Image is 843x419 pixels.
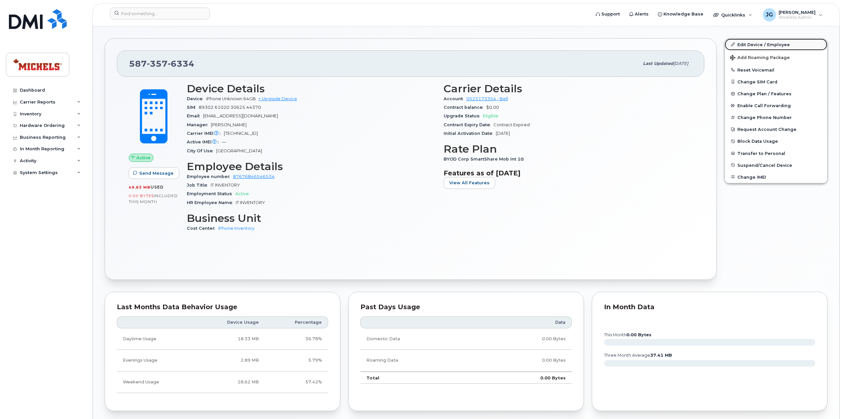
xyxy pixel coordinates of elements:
[129,59,194,69] span: 587
[725,135,827,147] button: Block Data Usage
[117,350,328,371] tr: Weekdays from 6:00pm to 8:00am
[258,96,297,101] a: + Upgrade Device
[725,64,827,76] button: Reset Voicemail
[360,372,477,384] td: Total
[110,8,210,19] input: Find something...
[483,113,498,118] span: Eligible
[725,39,827,50] a: Edit Device / Employee
[187,183,211,188] span: Job Title
[721,12,745,17] span: Quicklinks
[147,59,168,69] span: 357
[444,131,496,136] span: Initial Activation Date
[725,88,827,100] button: Change Plan / Features
[187,83,436,95] h3: Device Details
[216,148,262,153] span: [GEOGRAPHIC_DATA]
[466,96,508,101] a: 0525173354 - Bell
[643,61,673,66] span: Last updated
[444,122,493,127] span: Contract Expiry Date
[187,148,216,153] span: City Of Use
[187,161,436,172] h3: Employee Details
[194,372,265,393] td: 28.62 MB
[444,96,466,101] span: Account
[139,170,174,176] span: Send Message
[117,372,194,393] td: Weekend Usage
[199,105,261,110] span: 89302 61020 30625 44370
[265,328,328,350] td: 36.78%
[117,372,328,393] tr: Friday from 6:00pm to Monday 8:00am
[203,113,278,118] span: [EMAIL_ADDRESS][DOMAIN_NAME]
[758,8,827,21] div: Justin Gundran
[265,372,328,393] td: 57.42%
[737,103,791,108] span: Enable Call Forwarding
[444,143,692,155] h3: Rate Plan
[624,8,653,21] a: Alerts
[117,350,194,371] td: Evenings Usage
[187,212,436,224] h3: Business Unit
[187,131,224,136] span: Carrier IMEI
[493,122,530,127] span: Contract Expired
[737,163,792,167] span: Suspend/Cancel Device
[187,105,199,110] span: SIM
[117,304,328,311] div: Last Months Data Behavior Usage
[477,372,572,384] td: 0.00 Bytes
[663,11,703,17] span: Knowledge Base
[187,174,233,179] span: Employee number
[444,177,495,189] button: View All Features
[129,167,179,179] button: Send Message
[187,139,222,144] span: Active IMEI
[604,353,672,358] text: three month average
[477,316,572,328] th: Data
[168,59,194,69] span: 6334
[725,123,827,135] button: Request Account Change
[725,147,827,159] button: Transfer to Personal
[444,169,692,177] h3: Features as of [DATE]
[635,11,649,17] span: Alerts
[601,11,620,17] span: Support
[779,15,816,20] span: Wireless Admin
[117,328,194,350] td: Daytime Usage
[129,193,178,204] span: included this month
[194,350,265,371] td: 2.89 MB
[265,350,328,371] td: 5.79%
[673,61,688,66] span: [DATE]
[187,200,236,205] span: HR Employee Name
[725,50,827,64] button: Add Roaming Package
[444,157,527,162] span: BYOD Corp SmartShare Mob Int 10
[129,185,151,190] span: 49.83 MB
[779,10,816,15] span: [PERSON_NAME]
[477,350,572,371] td: 0.00 Bytes
[194,328,265,350] td: 18.33 MB
[477,328,572,350] td: 0.00 Bytes
[591,8,624,21] a: Support
[129,194,154,198] span: 0.00 Bytes
[730,55,790,61] span: Add Roaming Package
[604,332,652,337] text: this month
[653,8,708,21] a: Knowledge Base
[211,183,240,188] span: IT INVENTORY
[233,174,275,179] a: 87676846546534
[151,185,164,190] span: used
[211,122,247,127] span: [PERSON_NAME]
[222,139,226,144] span: —
[187,122,211,127] span: Manager
[709,8,757,21] div: Quicklinks
[136,155,151,161] span: Active
[725,100,827,111] button: Enable Call Forwarding
[725,76,827,88] button: Change SIM Card
[265,316,328,328] th: Percentage
[444,105,486,110] span: Contract balance
[224,131,258,136] span: [TECHNICAL_ID]
[218,226,254,231] a: iPhone Inventory
[444,83,692,95] h3: Carrier Details
[737,91,792,96] span: Change Plan / Features
[206,96,256,101] span: iPhone Unknown 64GB
[360,328,477,350] td: Domestic Data
[360,304,572,311] div: Past Days Usage
[496,131,510,136] span: [DATE]
[449,180,489,186] span: View All Features
[766,11,773,19] span: JG
[187,191,235,196] span: Employment Status
[444,113,483,118] span: Upgrade Status
[486,105,499,110] span: $0.00
[650,353,672,358] tspan: 37.41 MB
